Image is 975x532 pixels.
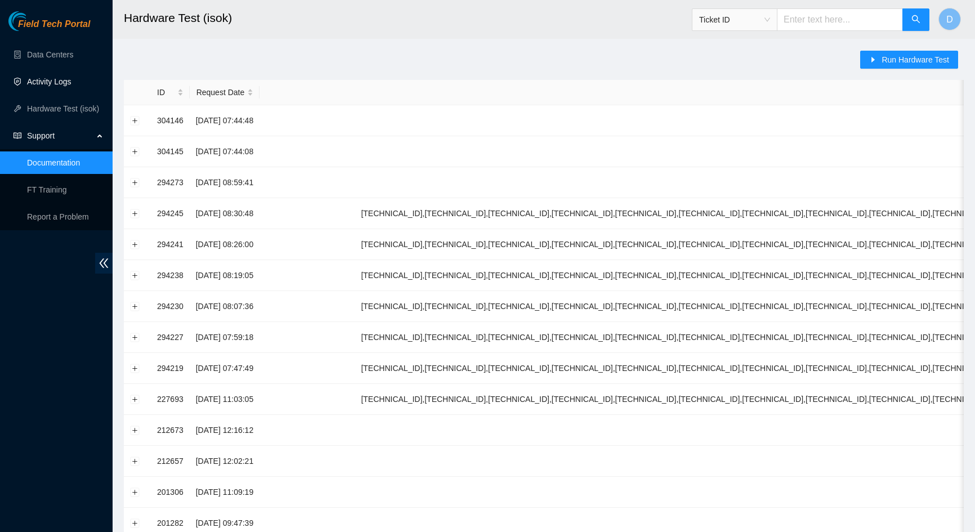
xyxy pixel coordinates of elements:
[151,136,190,167] td: 304145
[190,167,260,198] td: [DATE] 08:59:41
[131,518,140,527] button: Expand row
[190,415,260,446] td: [DATE] 12:16:12
[27,185,67,194] a: FT Training
[190,477,260,508] td: [DATE] 11:09:19
[151,198,190,229] td: 294245
[151,446,190,477] td: 212657
[27,124,93,147] span: Support
[777,8,903,31] input: Enter text here...
[131,147,140,156] button: Expand row
[151,353,190,384] td: 294219
[18,19,90,30] span: Field Tech Portal
[27,205,104,228] p: Report a Problem
[131,395,140,404] button: Expand row
[151,229,190,260] td: 294241
[151,415,190,446] td: 212673
[190,136,260,167] td: [DATE] 07:44:08
[131,457,140,466] button: Expand row
[190,291,260,322] td: [DATE] 08:07:36
[902,8,929,31] button: search
[190,198,260,229] td: [DATE] 08:30:48
[131,209,140,218] button: Expand row
[151,260,190,291] td: 294238
[131,240,140,249] button: Expand row
[190,229,260,260] td: [DATE] 08:26:00
[131,364,140,373] button: Expand row
[151,322,190,353] td: 294227
[190,322,260,353] td: [DATE] 07:59:18
[699,11,770,28] span: Ticket ID
[8,11,57,31] img: Akamai Technologies
[190,105,260,136] td: [DATE] 07:44:48
[911,15,920,25] span: search
[131,271,140,280] button: Expand row
[882,53,949,66] span: Run Hardware Test
[946,12,953,26] span: D
[151,477,190,508] td: 201306
[190,260,260,291] td: [DATE] 08:19:05
[151,167,190,198] td: 294273
[151,105,190,136] td: 304146
[938,8,961,30] button: D
[27,77,71,86] a: Activity Logs
[151,384,190,415] td: 227693
[131,426,140,435] button: Expand row
[27,158,80,167] a: Documentation
[869,56,877,65] span: caret-right
[131,116,140,125] button: Expand row
[14,132,21,140] span: read
[131,333,140,342] button: Expand row
[95,253,113,274] span: double-left
[190,384,260,415] td: [DATE] 11:03:05
[190,446,260,477] td: [DATE] 12:02:21
[190,353,260,384] td: [DATE] 07:47:49
[860,51,958,69] button: caret-rightRun Hardware Test
[8,20,90,35] a: Akamai TechnologiesField Tech Portal
[27,50,73,59] a: Data Centers
[131,302,140,311] button: Expand row
[131,178,140,187] button: Expand row
[27,104,99,113] a: Hardware Test (isok)
[151,291,190,322] td: 294230
[131,488,140,497] button: Expand row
